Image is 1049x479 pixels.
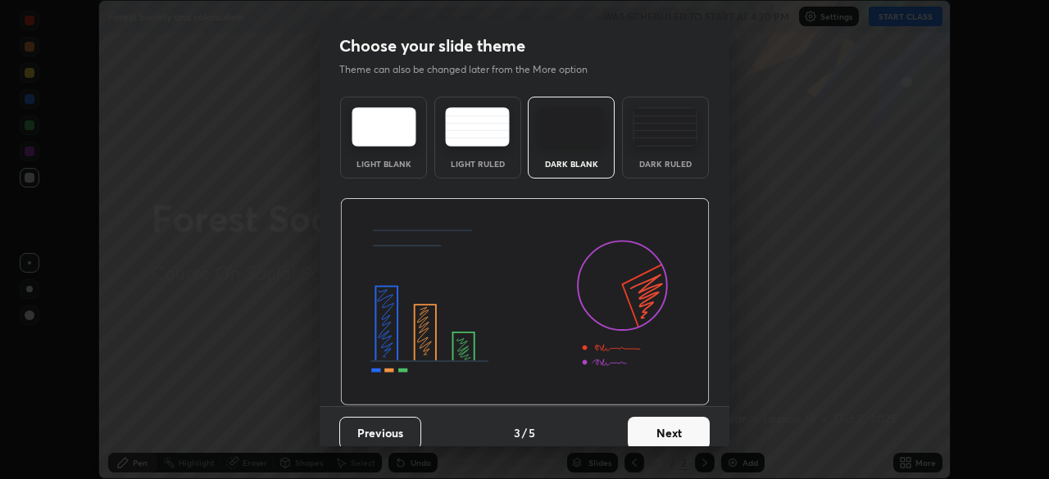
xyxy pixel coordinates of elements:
img: lightRuledTheme.5fabf969.svg [445,107,510,147]
button: Next [628,417,710,450]
button: Previous [339,417,421,450]
img: lightTheme.e5ed3b09.svg [352,107,416,147]
div: Dark Blank [538,160,604,168]
div: Light Blank [351,160,416,168]
h4: / [522,424,527,441]
h4: 5 [529,424,535,441]
p: Theme can also be changed later from the More option [339,62,605,77]
img: darkThemeBanner.d06ce4a2.svg [340,198,710,406]
div: Dark Ruled [633,160,698,168]
img: darkTheme.f0cc69e5.svg [539,107,604,147]
div: Light Ruled [445,160,511,168]
img: darkRuledTheme.de295e13.svg [633,107,697,147]
h4: 3 [514,424,520,441]
h2: Choose your slide theme [339,35,525,56]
